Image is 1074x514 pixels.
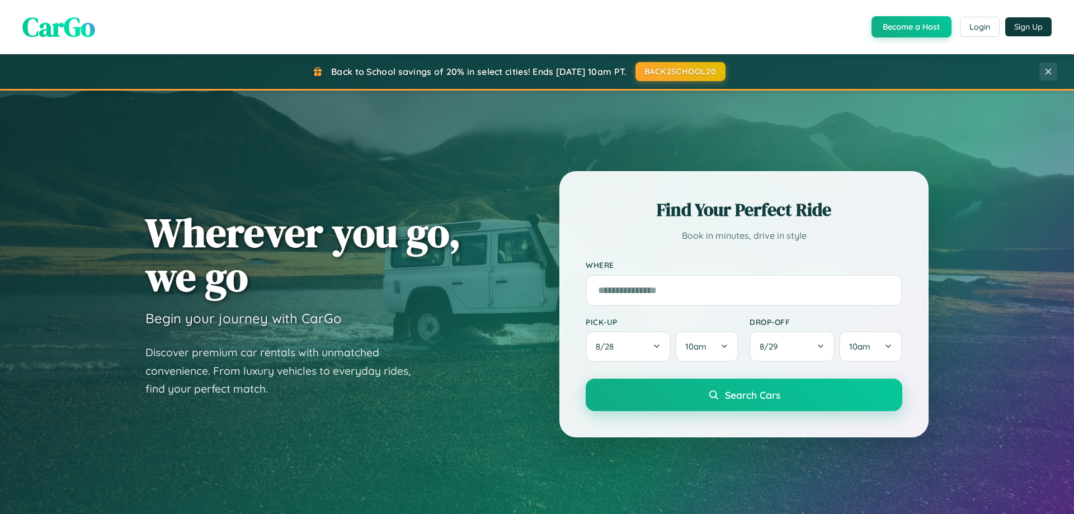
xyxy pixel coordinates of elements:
label: Pick-up [586,317,738,327]
h1: Wherever you go, we go [145,210,461,299]
span: CarGo [22,8,95,45]
p: Discover premium car rentals with unmatched convenience. From luxury vehicles to everyday rides, ... [145,343,425,398]
p: Book in minutes, drive in style [586,228,902,244]
button: 10am [839,331,902,362]
button: BACK2SCHOOL20 [635,62,726,81]
span: 10am [849,341,870,352]
button: 10am [675,331,738,362]
label: Drop-off [750,317,902,327]
h2: Find Your Perfect Ride [586,197,902,222]
button: 8/29 [750,331,835,362]
span: 8 / 28 [596,341,619,352]
span: Back to School savings of 20% in select cities! Ends [DATE] 10am PT. [331,66,626,77]
span: 10am [685,341,706,352]
span: 8 / 29 [760,341,783,352]
label: Where [586,261,902,270]
button: Sign Up [1005,17,1052,36]
span: Search Cars [725,389,780,401]
button: Login [960,17,1000,37]
button: Become a Host [872,16,951,37]
button: Search Cars [586,379,902,411]
button: 8/28 [586,331,671,362]
h3: Begin your journey with CarGo [145,310,342,327]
